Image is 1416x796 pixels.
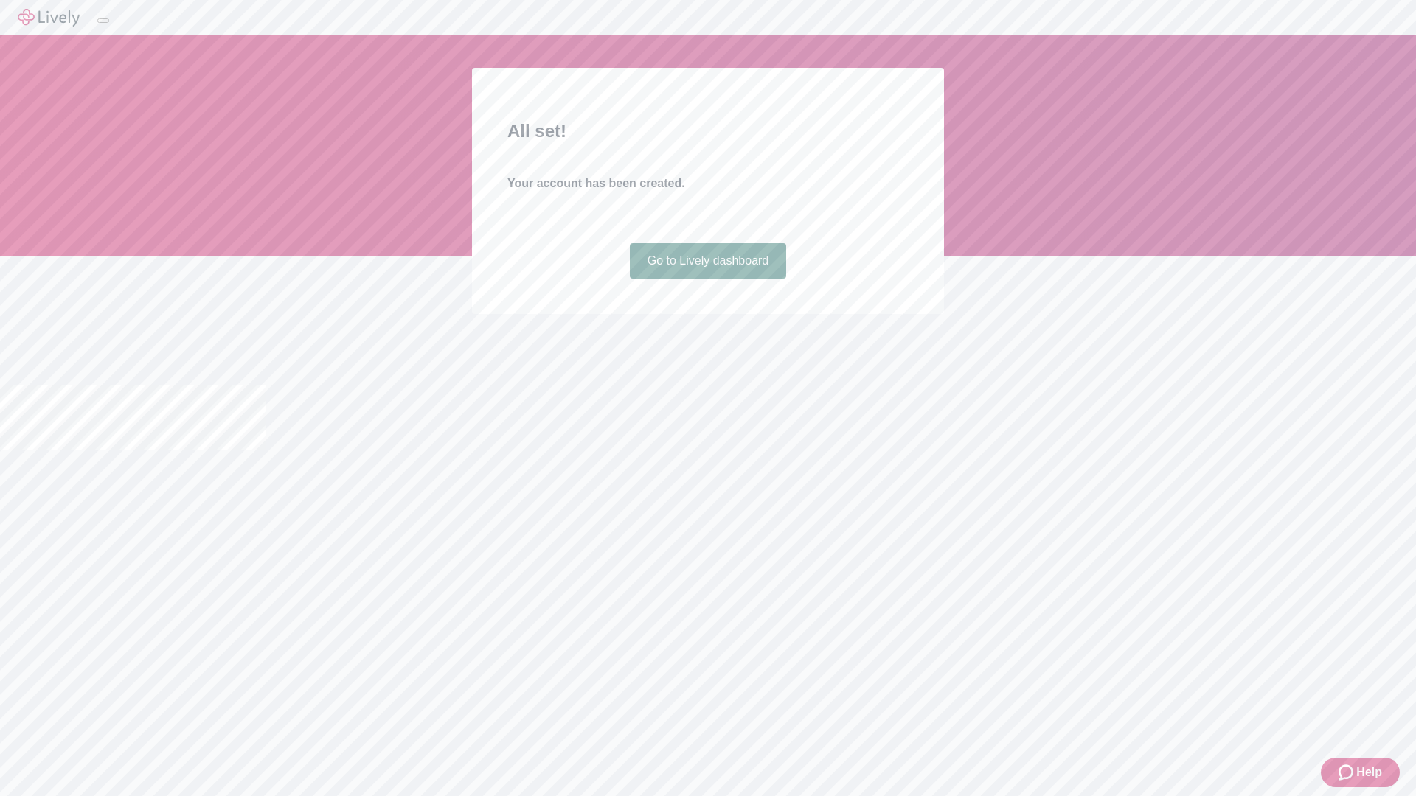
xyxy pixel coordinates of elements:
[630,243,787,279] a: Go to Lively dashboard
[1356,764,1382,781] span: Help
[18,9,80,27] img: Lively
[1321,758,1400,787] button: Zendesk support iconHelp
[507,175,909,192] h4: Your account has been created.
[1339,764,1356,781] svg: Zendesk support icon
[507,118,909,144] h2: All set!
[97,18,109,23] button: Log out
